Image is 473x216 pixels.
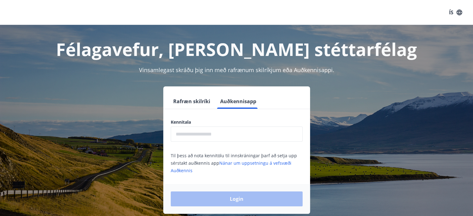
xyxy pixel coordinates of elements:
button: Auðkennisapp [218,94,259,109]
button: ÍS [446,7,466,18]
span: Til þess að nota kennitölu til innskráningar þarf að setja upp sérstakt auðkennis app [171,153,297,173]
label: Kennitala [171,119,303,125]
h1: Félagavefur, [PERSON_NAME] stéttarfélag [20,37,453,61]
span: Vinsamlegast skráðu þig inn með rafrænum skilríkjum eða Auðkennisappi. [139,66,334,74]
a: Nánar um uppsetningu á vefsvæði Auðkennis [171,160,291,173]
button: Rafræn skilríki [171,94,213,109]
